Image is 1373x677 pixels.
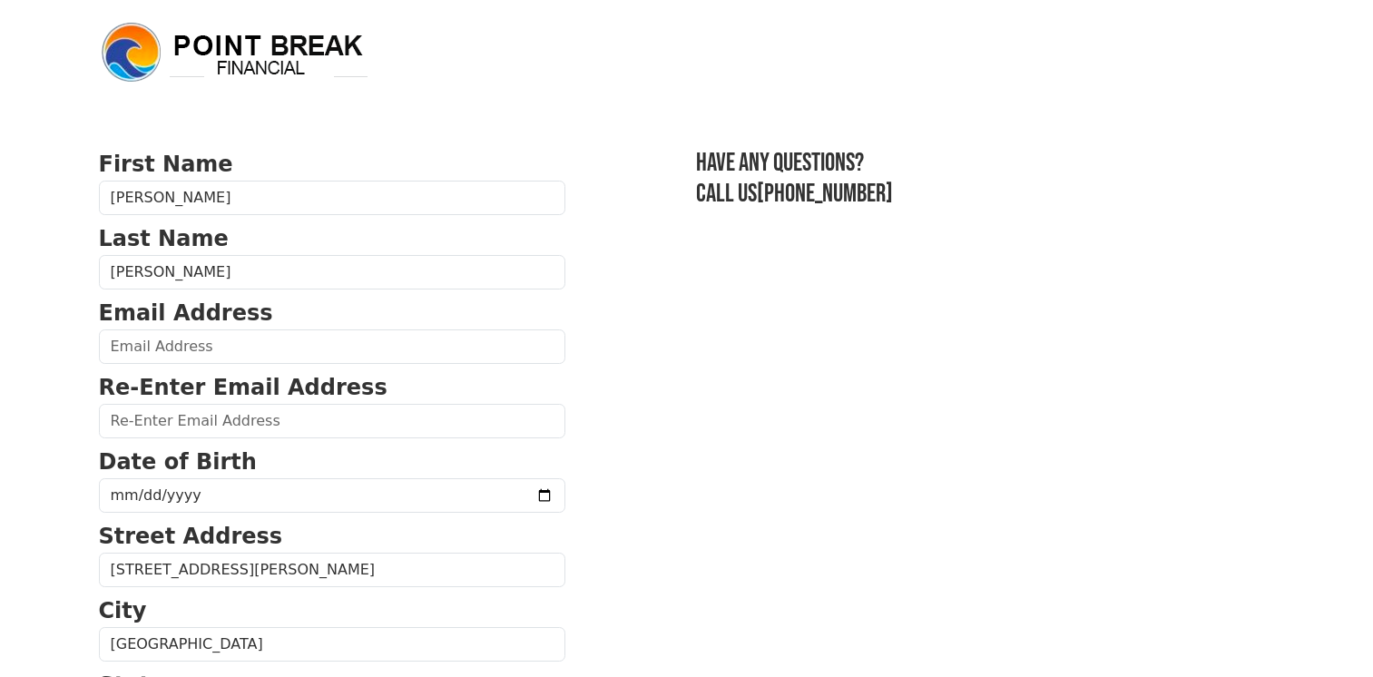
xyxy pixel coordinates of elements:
[757,179,893,209] a: [PHONE_NUMBER]
[99,300,273,326] strong: Email Address
[99,329,565,364] input: Email Address
[99,255,565,289] input: Last Name
[99,20,371,85] img: logo.png
[99,598,147,623] strong: City
[99,553,565,587] input: Street Address
[99,181,565,215] input: First Name
[696,148,1275,179] h3: Have any questions?
[99,524,283,549] strong: Street Address
[99,375,387,400] strong: Re-Enter Email Address
[696,179,1275,210] h3: Call us
[99,152,233,177] strong: First Name
[99,404,565,438] input: Re-Enter Email Address
[99,226,229,251] strong: Last Name
[99,627,565,662] input: City
[99,449,257,475] strong: Date of Birth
